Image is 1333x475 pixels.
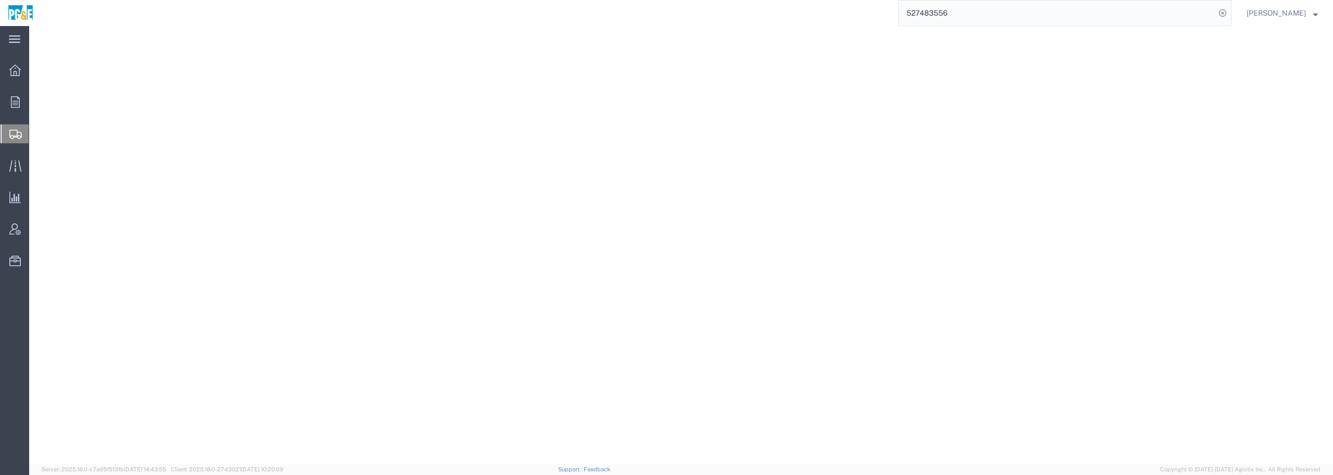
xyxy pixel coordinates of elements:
[241,466,283,472] span: [DATE] 10:20:09
[1247,7,1306,19] span: Wendy Hetrick
[29,26,1333,464] iframe: FS Legacy Container
[899,1,1215,26] input: Search for shipment number, reference number
[124,466,166,472] span: [DATE] 14:43:55
[7,5,34,21] img: logo
[1160,465,1321,474] span: Copyright © [DATE]-[DATE] Agistix Inc., All Rights Reserved
[558,466,584,472] a: Support
[171,466,283,472] span: Client: 2025.18.0-27d3021
[42,466,166,472] span: Server: 2025.18.0-c7ad5f513fb
[1246,7,1318,19] button: [PERSON_NAME]
[584,466,610,472] a: Feedback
